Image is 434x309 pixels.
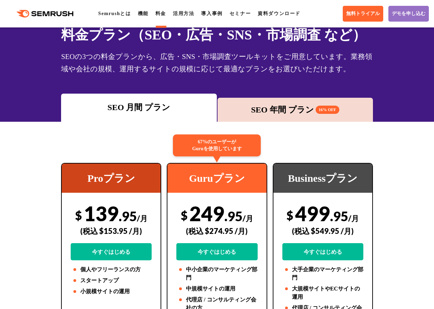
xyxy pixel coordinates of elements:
[62,164,161,193] div: Proプラン
[243,214,253,223] span: /月
[71,201,152,260] div: 139
[75,208,82,222] span: $
[221,104,370,116] div: SEO 年間 プラン
[282,201,363,260] div: 499
[71,219,152,243] div: (税込 $153.95 /月)
[286,208,293,222] span: $
[181,208,188,222] span: $
[201,11,222,16] a: 導入事例
[258,11,301,16] a: 資料ダウンロード
[71,265,152,274] li: 個人やフリーランスの方
[71,243,152,260] a: 今すぐはじめる
[343,6,383,22] a: 無料トライアル
[119,208,137,224] span: .95
[138,11,149,16] a: 機能
[173,134,261,156] div: 67%のユーザーが Guruを使用しています
[61,50,373,75] div: SEOの3つの料金プランから、広告・SNS・市場調査ツールキットをご用意しています。業務領域や会社の規模、運用するサイトの規模に応じて最適なプランをお選びいただけます。
[273,164,372,193] div: Businessプラン
[176,285,257,293] li: 中規模サイトの運用
[61,25,373,45] h1: 料金プラン（SEO・広告・SNS・市場調査 など）
[176,243,257,260] a: 今すぐはじめる
[282,219,363,243] div: (税込 $549.95 /月)
[155,11,166,16] a: 料金
[224,208,243,224] span: .95
[71,287,152,296] li: 小規模サイトの運用
[64,101,213,114] div: SEO 月間 プラン
[282,285,363,301] li: 大規模サイトやECサイトの運用
[330,208,348,224] span: .95
[388,6,429,22] a: デモを申し込む
[98,11,131,16] a: Semrushとは
[346,11,380,17] span: 無料トライアル
[392,11,425,17] span: デモを申し込む
[173,11,194,16] a: 活用方法
[167,164,266,193] div: Guruプラン
[71,276,152,285] li: スタートアップ
[137,214,148,223] span: /月
[230,11,251,16] a: セミナー
[282,265,363,282] li: 大手企業のマーケティング部門
[176,201,257,260] div: 249
[316,106,339,114] span: 16% OFF
[176,219,257,243] div: (税込 $274.95 /月)
[282,243,363,260] a: 今すぐはじめる
[348,214,359,223] span: /月
[176,265,257,282] li: 中小企業のマーケティング部門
